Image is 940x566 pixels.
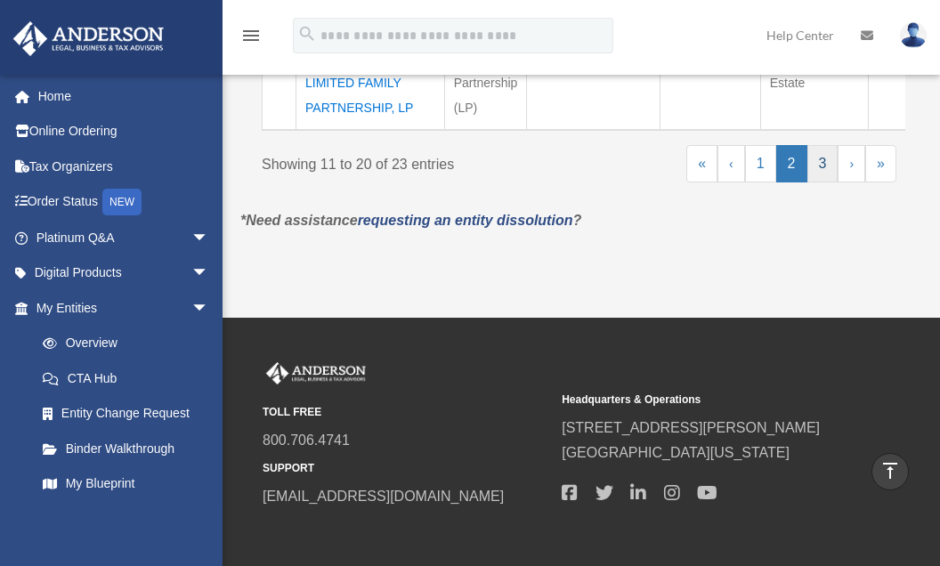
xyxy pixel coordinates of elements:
[562,420,820,435] a: [STREET_ADDRESS][PERSON_NAME]
[562,445,790,460] a: [GEOGRAPHIC_DATA][US_STATE]
[444,36,527,131] td: Limited Partnership (LP)
[12,114,236,150] a: Online Ordering
[776,145,807,182] a: 2
[240,213,581,228] em: *Need assistance ?
[25,431,227,466] a: Binder Walkthrough
[900,22,927,48] img: User Pic
[12,149,236,184] a: Tax Organizers
[263,433,350,448] a: 800.706.4741
[263,362,369,385] img: Anderson Advisors Platinum Portal
[25,396,227,432] a: Entity Change Request
[527,36,660,131] td: Partnership
[865,145,896,182] a: Last
[8,21,169,56] img: Anderson Advisors Platinum Portal
[263,403,549,422] small: TOLL FREE
[25,501,227,537] a: Tax Due Dates
[263,489,504,504] a: [EMAIL_ADDRESS][DOMAIN_NAME]
[871,453,909,490] a: vertical_align_top
[358,213,573,228] a: requesting an entity dissolution
[717,145,745,182] a: Previous
[25,326,218,361] a: Overview
[12,255,236,291] a: Digital Productsarrow_drop_down
[838,145,865,182] a: Next
[12,78,236,114] a: Home
[240,25,262,46] i: menu
[660,36,760,131] td: [US_STATE]
[12,184,236,221] a: Order StatusNEW
[263,459,549,478] small: SUPPORT
[807,145,839,182] a: 3
[686,145,717,182] a: First
[296,36,445,131] td: [PERSON_NAME] LIMITED FAMILY PARTNERSHIP, LP
[191,220,227,256] span: arrow_drop_down
[12,220,236,255] a: Platinum Q&Aarrow_drop_down
[745,145,776,182] a: 1
[191,255,227,292] span: arrow_drop_down
[262,145,566,177] div: Showing 11 to 20 of 23 entries
[760,36,869,131] td: Rental Real Estate
[240,31,262,46] a: menu
[191,290,227,327] span: arrow_drop_down
[102,189,142,215] div: NEW
[25,466,227,502] a: My Blueprint
[25,360,227,396] a: CTA Hub
[562,391,848,409] small: Headquarters & Operations
[297,24,317,44] i: search
[879,460,901,481] i: vertical_align_top
[12,290,227,326] a: My Entitiesarrow_drop_down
